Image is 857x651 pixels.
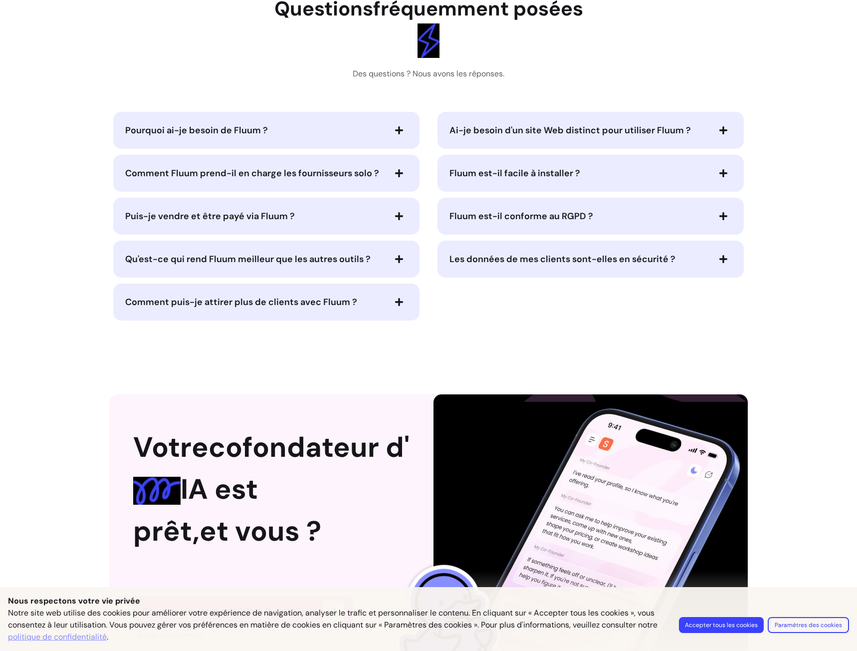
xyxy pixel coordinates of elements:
[449,210,593,222] font: Fluum est-il conforme au RGPD ?
[685,621,758,629] font: Accepter tous les cookies
[133,471,258,549] font: IA est prêt,
[449,122,732,139] button: Ai-je besoin d'un site Web distinct pour utiliser Fluum ?
[449,167,580,179] font: Fluum est-il facile à installer ?
[125,296,357,308] font: Comment puis-je attirer plus de clients avec Fluum ?
[125,253,371,265] font: Qu'est-ce qui rend Fluum meilleur que les autres outils ?
[125,122,408,139] button: Pourquoi ai-je besoin de Fluum ?
[449,208,732,225] button: Fluum est-il conforme au RGPD ?
[133,429,209,465] font: Votre
[449,124,691,136] font: Ai-je besoin d'un site Web distinct pour utiliser Fluum ?
[353,68,504,79] font: Des questions ? Nous avons les réponses.
[8,596,140,606] font: Nous respectons votre vie privée
[200,513,321,549] font: et vous ?
[768,617,849,633] button: Paramètres des cookies
[125,251,408,268] button: Qu'est-ce qui rend Fluum meilleur que les autres outils ?
[449,251,732,268] button: Les données de mes clients sont-elles en sécurité ?
[133,477,181,505] img: bleu printemps
[125,210,295,222] font: Puis-je vendre et être payé via Fluum ?
[125,294,408,311] button: Comment puis-je attirer plus de clients avec Fluum ?
[107,632,108,642] font: .
[125,165,408,182] button: Comment Fluum prend-il en charge les fournisseurs solo ?
[8,608,657,630] font: Notre site web utilise des cookies pour améliorer votre expérience de navigation, analyser le tra...
[125,167,379,179] font: Comment Fluum prend-il en charge les fournisseurs solo ?
[8,632,107,642] font: politique de confidentialité
[418,23,439,58] img: lampe de poche bleue
[449,165,732,182] button: Fluum est-il facile à installer ?
[8,631,107,643] a: politique de confidentialité
[449,253,675,265] font: Les données de mes clients sont-elles en sécurité ?
[125,208,408,225] button: Puis-je vendre et être payé via Fluum ?
[679,617,764,633] button: Accepter tous les cookies
[775,621,842,629] font: Paramètres des cookies
[125,124,268,136] font: Pourquoi ai-je besoin de Fluum ?
[209,429,410,465] font: cofondateur d'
